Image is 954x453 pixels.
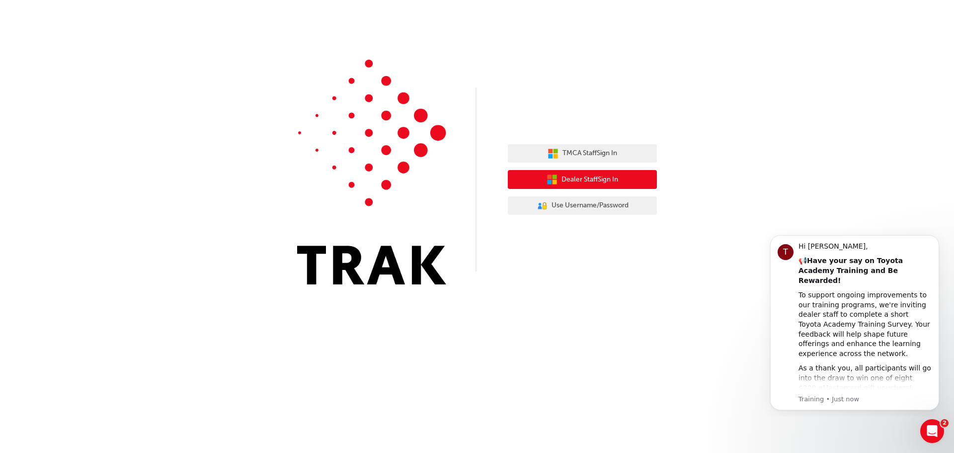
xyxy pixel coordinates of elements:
span: 2 [941,419,949,427]
span: Use Username/Password [552,200,629,211]
button: Dealer StaffSign In [508,170,657,189]
button: Use Username/Password [508,196,657,215]
iframe: Intercom live chat [920,419,944,443]
img: Trak [297,60,446,284]
span: TMCA Staff Sign In [562,148,617,159]
iframe: Intercom notifications message [755,226,954,416]
button: TMCA StaffSign In [508,144,657,163]
span: Dealer Staff Sign In [561,174,618,185]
